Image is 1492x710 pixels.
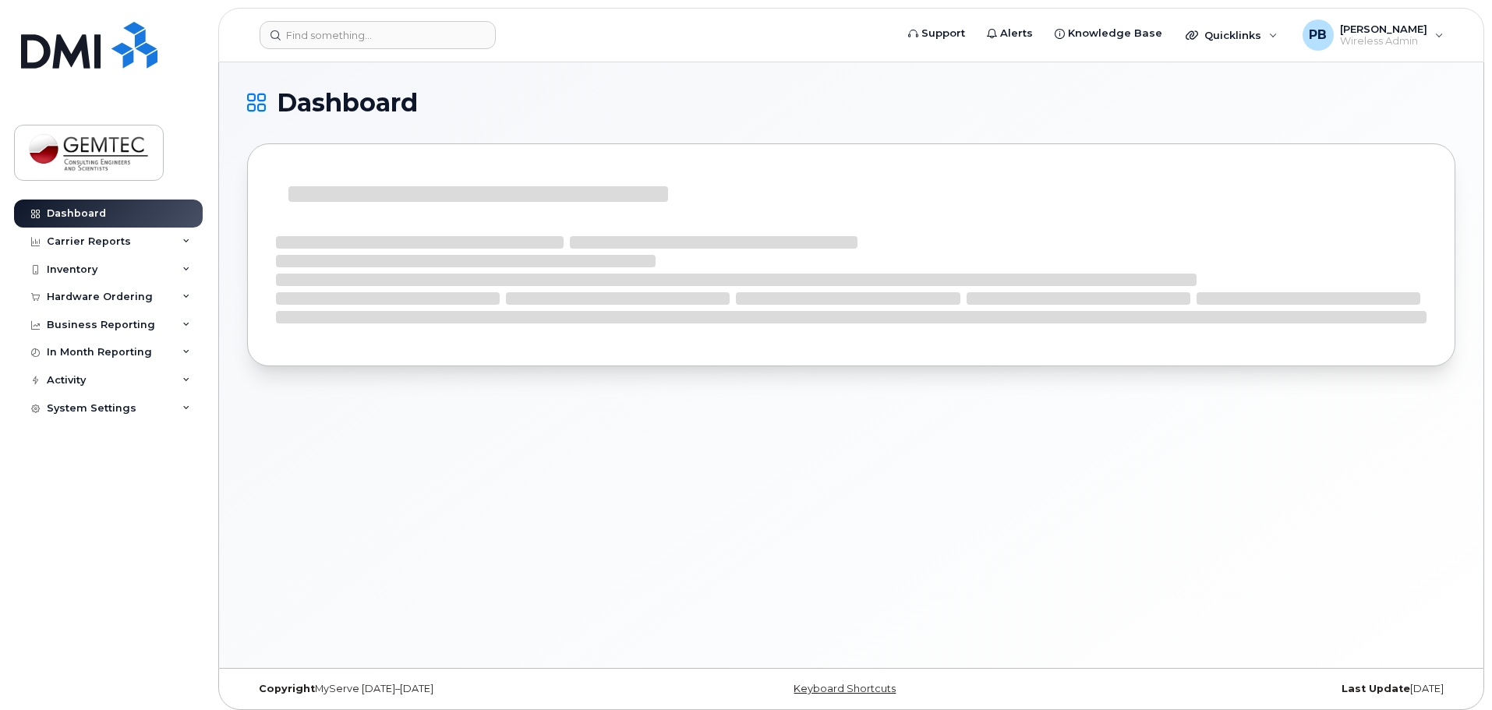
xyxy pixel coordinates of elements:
strong: Copyright [259,683,315,694]
strong: Last Update [1342,683,1410,694]
a: Keyboard Shortcuts [794,683,896,694]
span: Dashboard [277,91,418,115]
div: MyServe [DATE]–[DATE] [247,683,650,695]
div: [DATE] [1052,683,1455,695]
